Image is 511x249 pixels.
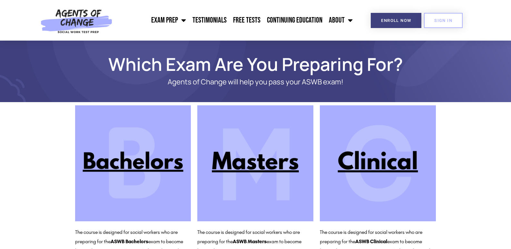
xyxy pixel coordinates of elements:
a: Free Tests [230,12,264,28]
a: About [326,12,356,28]
a: Enroll Now [371,13,421,28]
span: Enroll Now [381,18,411,23]
a: SIGN IN [424,13,463,28]
nav: Menu [116,12,356,28]
span: SIGN IN [434,18,452,23]
b: ASWB Masters [233,238,267,244]
b: ASWB Bachelors [111,238,148,244]
p: Agents of Change will help you pass your ASWB exam! [98,78,414,86]
a: Exam Prep [148,12,189,28]
a: Testimonials [189,12,230,28]
a: Continuing Education [264,12,326,28]
b: ASWB Clinical [355,238,387,244]
h1: Which Exam Are You Preparing For? [72,57,439,72]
